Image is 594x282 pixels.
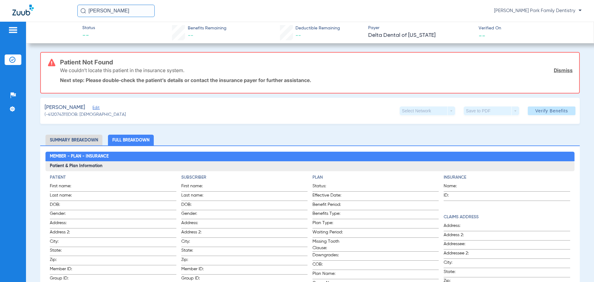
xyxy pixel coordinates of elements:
[444,174,570,181] h4: Insurance
[554,67,573,73] a: Dismiss
[295,33,301,38] span: --
[50,192,80,201] span: Last name:
[444,250,474,258] span: Addressee 2:
[50,257,80,265] span: Zip:
[444,269,474,277] span: State:
[50,202,80,210] span: DOB:
[494,8,582,14] span: [PERSON_NAME] Park Family Dentistry
[312,183,343,191] span: Status:
[444,183,461,191] span: Name:
[312,220,343,228] span: Plan Type:
[60,77,573,83] p: Next step: Please double-check the patient’s details or contact the insurance payer for further a...
[50,229,80,237] span: Address 2:
[181,192,212,201] span: Last name:
[50,247,80,256] span: State:
[48,59,55,66] img: error-icon
[12,5,34,15] img: Zuub Logo
[60,67,184,73] p: We couldn’t locate this patient in the insurance system.
[50,266,80,274] span: Member ID:
[444,214,570,220] h4: Claims Address
[181,247,212,256] span: State:
[181,238,212,247] span: City:
[312,210,343,219] span: Benefits Type:
[368,32,473,39] span: Delta Dental of [US_STATE]
[479,25,584,32] span: Verified On
[82,25,95,31] span: Status
[50,220,80,228] span: Address:
[528,106,575,115] button: Verify Benefits
[8,26,18,34] img: hamburger-icon
[444,241,474,249] span: Addressee:
[181,229,212,237] span: Address 2:
[295,25,340,32] span: Deductible Remaining
[312,192,343,201] span: Effective Date:
[45,152,574,162] h2: Member - Plan - Insurance
[50,174,176,181] h4: Patient
[80,8,86,14] img: Search Icon
[444,259,474,268] span: City:
[181,183,212,191] span: First name:
[181,210,212,219] span: Gender:
[82,32,95,40] span: --
[45,111,126,118] span: (-412074311) DOB: [DEMOGRAPHIC_DATA]
[45,161,574,171] h3: Patient & Plan Information
[50,210,80,219] span: Gender:
[181,220,212,228] span: Address:
[312,202,343,210] span: Benefit Period:
[93,106,98,111] span: Edit
[368,25,473,31] span: Payer
[444,192,461,201] span: ID:
[45,104,85,111] span: [PERSON_NAME]
[479,32,485,39] span: --
[50,238,80,247] span: City:
[181,174,308,181] h4: Subscriber
[181,202,212,210] span: DOB:
[312,252,343,260] span: Downgrades:
[312,271,343,279] span: Plan Name:
[312,174,439,181] h4: Plan
[444,232,474,240] span: Address 2:
[188,33,193,38] span: --
[181,266,212,274] span: Member ID:
[312,229,343,237] span: Waiting Period:
[312,238,343,251] span: Missing Tooth Clause:
[312,261,343,270] span: COB:
[108,135,154,145] li: Full Breakdown
[188,25,226,32] span: Benefits Remaining
[60,59,573,65] h3: Patient Not Found
[45,135,102,145] li: Summary Breakdown
[535,108,568,113] span: Verify Benefits
[77,5,155,17] input: Search for patients
[181,257,212,265] span: Zip:
[50,183,80,191] span: First name:
[444,223,474,231] span: Address:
